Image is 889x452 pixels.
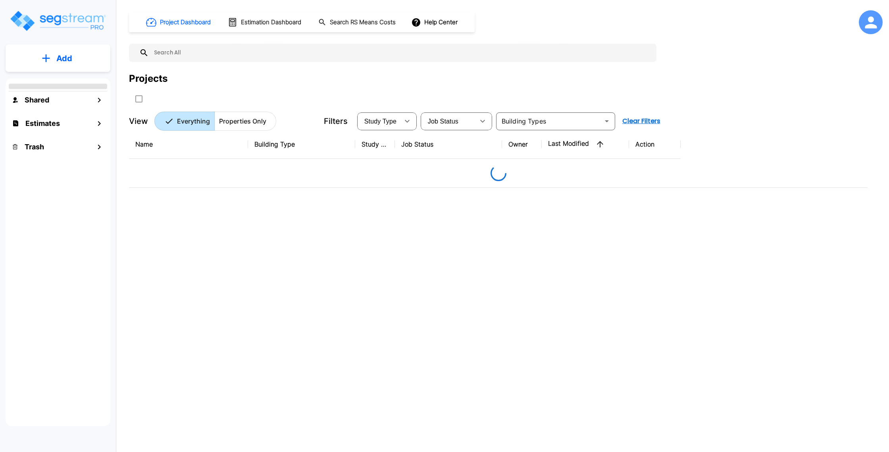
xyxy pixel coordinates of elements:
th: Study Type [355,130,395,159]
th: Name [129,130,248,159]
div: Select [422,110,475,132]
button: Project Dashboard [143,14,215,31]
h1: Search RS Means Costs [330,18,396,27]
button: Help Center [410,15,461,30]
span: Job Status [428,118,458,125]
p: Add [56,52,72,64]
th: Owner [502,130,542,159]
h1: Estimation Dashboard [241,18,301,27]
th: Last Modified [542,130,629,159]
h1: Trash [25,141,44,152]
h1: Shared [25,95,49,105]
p: View [129,115,148,127]
h1: Project Dashboard [160,18,211,27]
th: Action [629,130,681,159]
th: Building Type [248,130,355,159]
button: Open [601,116,612,127]
button: Search RS Means Costs [315,15,400,30]
img: Logo [9,10,106,32]
button: Everything [154,112,215,131]
div: Platform [154,112,276,131]
div: Select [359,110,399,132]
button: Add [6,47,110,70]
button: Properties Only [214,112,276,131]
h1: Estimates [25,118,60,129]
input: Building Types [498,116,600,127]
p: Properties Only [219,116,266,126]
div: Projects [129,71,167,86]
p: Filters [324,115,348,127]
button: SelectAll [131,91,147,107]
input: Search All [149,44,652,62]
span: Study Type [364,118,396,125]
button: Estimation Dashboard [225,14,306,31]
th: Job Status [395,130,502,159]
p: Everything [177,116,210,126]
button: Clear Filters [619,113,664,129]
